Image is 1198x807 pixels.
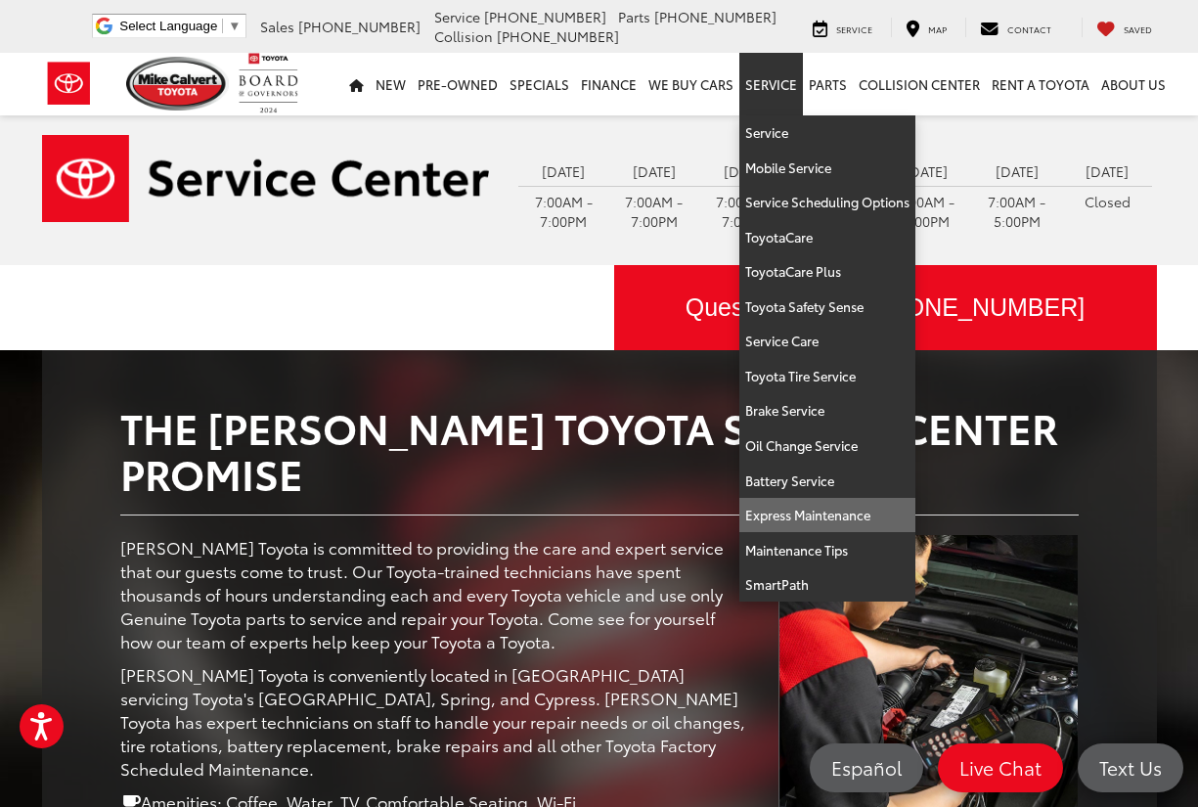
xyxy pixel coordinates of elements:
a: Express Maintenance [739,498,915,533]
td: [DATE] [971,157,1062,186]
a: Rent a Toyota [986,53,1095,115]
a: Pre-Owned [412,53,504,115]
a: Finance [575,53,643,115]
a: Service [798,18,887,37]
td: [DATE] [518,157,609,186]
td: 7:00AM - 7:00PM [881,186,972,236]
span: ​ [222,19,223,33]
h4: Service Hours: [518,127,1156,147]
span: [PHONE_NUMBER] [497,26,619,46]
h2: The [PERSON_NAME] Toyota Service Center Promise [120,404,1079,494]
td: 7:00AM - 7:00PM [699,186,790,236]
img: Service Center | Mike Calvert Toyota in Houston TX [42,135,490,222]
td: [DATE] [881,157,972,186]
span: Text Us [1089,755,1172,780]
a: Español [810,743,923,792]
a: ToyotaCare Plus [739,254,915,290]
span: [PHONE_NUMBER] [654,7,776,26]
a: Live Chat [938,743,1063,792]
a: ToyotaCare [739,220,915,255]
p: [PERSON_NAME] Toyota is conveniently located in [GEOGRAPHIC_DATA] servicing Toyota's [GEOGRAPHIC_... [120,662,749,780]
a: Maintenance Tips [739,533,915,568]
span: Map [928,22,947,35]
a: Brake Service [739,393,915,428]
td: [DATE] [699,157,790,186]
a: Oil Change Service [739,428,915,464]
td: 7:00AM - 7:00PM [518,186,609,236]
div: Questions? Call: [614,265,1157,351]
img: Toyota [32,52,106,115]
span: Service [434,7,480,26]
a: Mobile Service [739,151,915,186]
span: Service [836,22,872,35]
td: 7:00AM - 7:00PM [609,186,700,236]
a: Home [343,53,370,115]
td: [DATE] [1062,157,1153,186]
a: Contact [965,18,1066,37]
td: [DATE] [609,157,700,186]
span: Parts [618,7,650,26]
a: SmartPath [739,567,915,602]
span: Sales [260,17,294,36]
a: Toyota Safety Sense [739,290,915,325]
a: Service Care [739,324,915,359]
span: Contact [1007,22,1051,35]
a: Collision Center [853,53,986,115]
a: New [370,53,412,115]
a: WE BUY CARS [643,53,739,115]
a: About Us [1095,53,1172,115]
a: Text Us [1078,743,1183,792]
a: Toyota Tire Service [739,359,915,394]
a: Map [891,18,961,37]
td: Closed [1062,186,1153,216]
td: 7:00AM - 5:00PM [971,186,1062,236]
a: Questions? Call:[PHONE_NUMBER] [614,265,1157,351]
a: Service [739,53,803,115]
span: Select Language [119,19,217,33]
a: My Saved Vehicles [1082,18,1167,37]
p: [PERSON_NAME] Toyota is committed to providing the care and expert service that our guests come t... [120,535,749,652]
span: Saved [1124,22,1152,35]
a: Select Language​ [119,19,241,33]
a: Specials [504,53,575,115]
a: Service Scheduling Options [739,185,915,220]
span: ▼ [228,19,241,33]
img: Mike Calvert Toyota [126,57,230,111]
a: Parts [803,53,853,115]
span: [PHONE_NUMBER] [865,293,1085,321]
span: Live Chat [950,755,1051,780]
a: Battery Service [739,464,915,499]
a: Service [739,115,915,151]
span: [PHONE_NUMBER] [484,7,606,26]
span: [PHONE_NUMBER] [298,17,421,36]
span: Español [821,755,911,780]
span: Collision [434,26,493,46]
